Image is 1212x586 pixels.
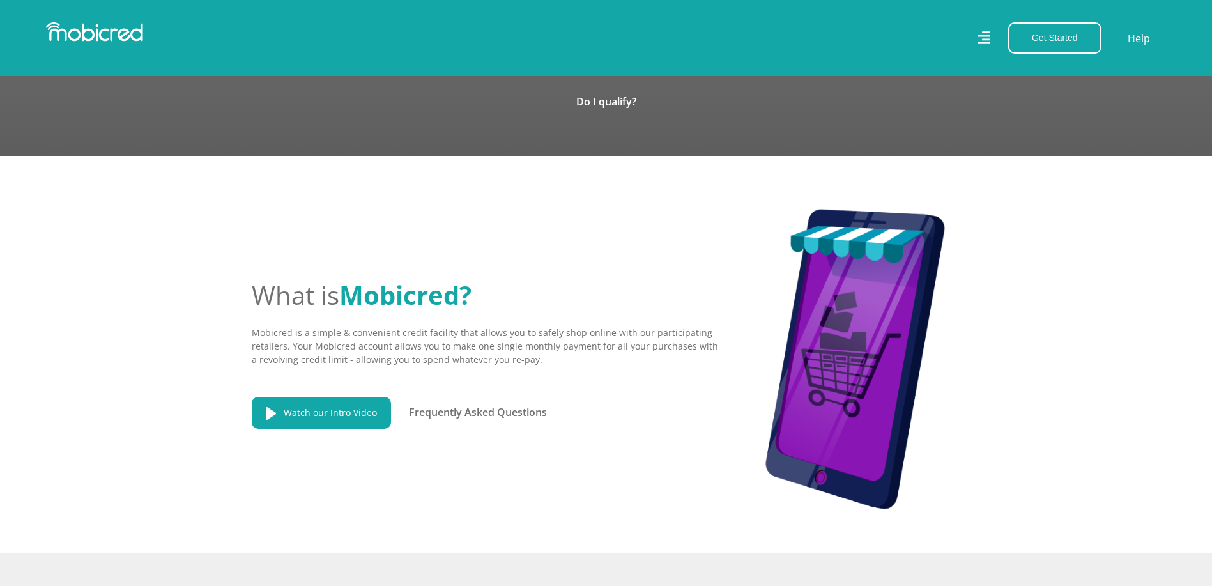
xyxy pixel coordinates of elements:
button: Get Started [1008,22,1101,54]
a: Help [1127,30,1151,47]
a: Frequently Asked Questions [409,405,547,419]
p: Mobicred is a simple & convenient credit facility that allows you to safely shop online with our ... [252,326,718,366]
img: Mobicred [46,22,143,42]
a: Do I qualify? [576,95,636,109]
span: Mobicred? [339,277,472,312]
h2: What is [252,280,718,311]
a: Watch our Intro Video [252,397,391,429]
